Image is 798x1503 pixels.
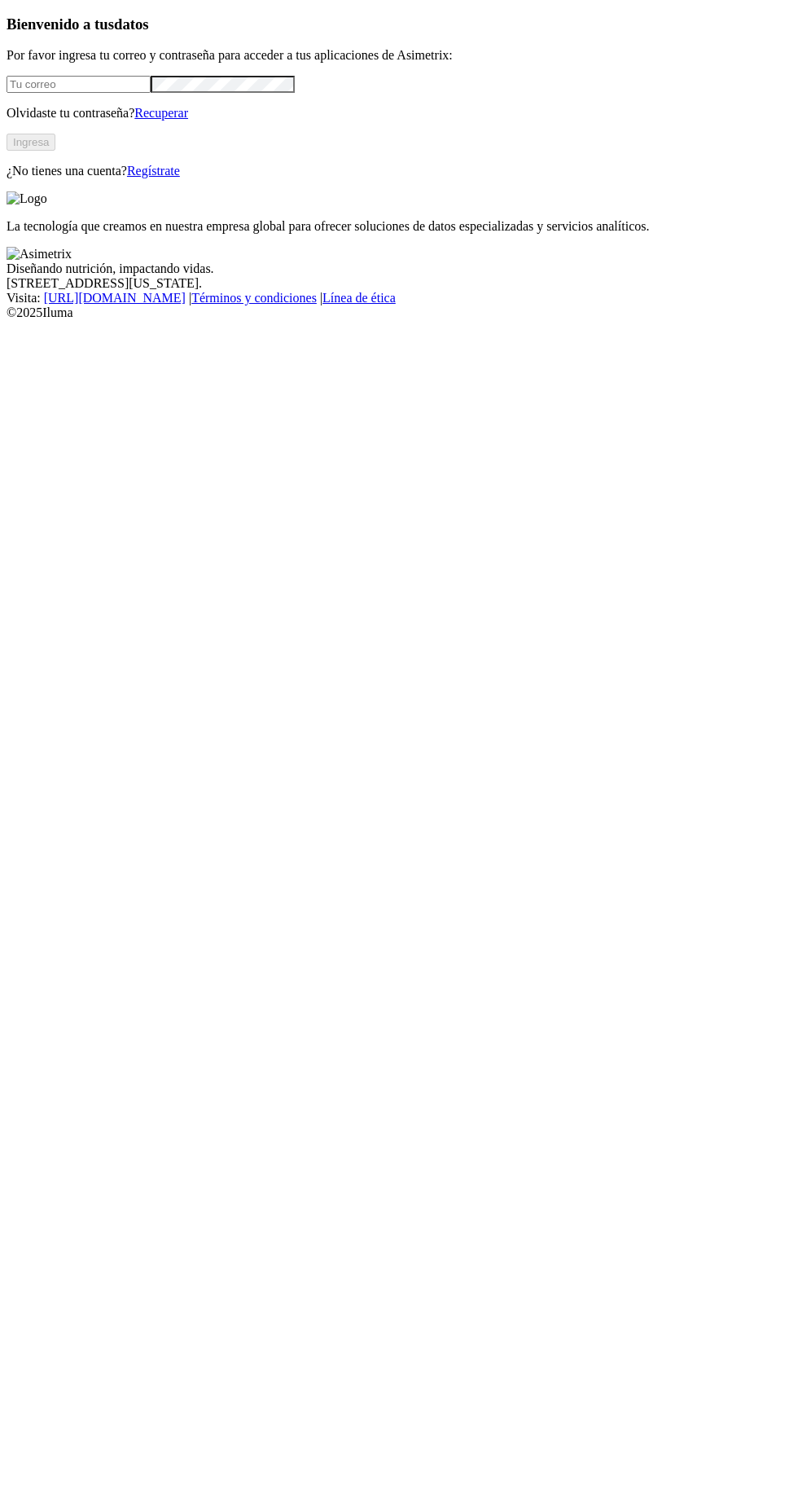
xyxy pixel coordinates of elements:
[114,15,149,33] span: datos
[134,106,188,120] a: Recuperar
[7,134,55,151] button: Ingresa
[7,219,791,234] p: La tecnología que creamos en nuestra empresa global para ofrecer soluciones de datos especializad...
[7,247,72,261] img: Asimetrix
[7,261,791,276] div: Diseñando nutrición, impactando vidas.
[7,291,791,305] div: Visita : | |
[7,276,791,291] div: [STREET_ADDRESS][US_STATE].
[322,291,396,305] a: Línea de ética
[191,291,317,305] a: Términos y condiciones
[7,305,791,320] div: © 2025 Iluma
[7,48,791,63] p: Por favor ingresa tu correo y contraseña para acceder a tus aplicaciones de Asimetrix:
[7,76,151,93] input: Tu correo
[127,164,180,178] a: Regístrate
[7,106,791,121] p: Olvidaste tu contraseña?
[7,15,791,33] h3: Bienvenido a tus
[44,291,186,305] a: [URL][DOMAIN_NAME]
[7,191,47,206] img: Logo
[7,164,791,178] p: ¿No tienes una cuenta?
